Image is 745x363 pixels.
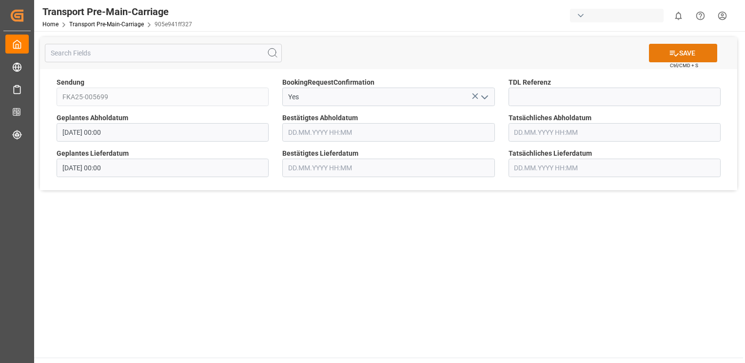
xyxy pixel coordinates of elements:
[282,77,374,88] span: BookingRequestConfirmation
[689,5,711,27] button: Help Center
[282,113,358,123] span: Bestätigtes Abholdatum
[509,113,591,123] span: Tatsächliches Abholdatum
[667,5,689,27] button: show 0 new notifications
[509,123,721,142] input: DD.MM.YYYY HH:MM
[42,4,192,19] div: Transport Pre-Main-Carriage
[57,159,269,177] input: DD.MM.YYYY HH:MM
[649,44,717,62] button: SAVE
[670,62,698,69] span: Ctrl/CMD + S
[57,77,84,88] span: Sendung
[282,148,358,159] span: Bestätigtes Lieferdatum
[476,90,491,105] button: open menu
[57,123,269,142] input: DD.MM.YYYY HH:MM
[509,159,721,177] input: DD.MM.YYYY HH:MM
[282,159,494,177] input: DD.MM.YYYY HH:MM
[45,44,282,62] input: Search Fields
[42,21,59,28] a: Home
[509,148,592,159] span: Tatsächliches Lieferdatum
[57,148,129,159] span: Geplantes Lieferdatum
[57,113,128,123] span: Geplantes Abholdatum
[509,77,551,88] span: TDL Referenz
[69,21,144,28] a: Transport Pre-Main-Carriage
[282,123,494,142] input: DD.MM.YYYY HH:MM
